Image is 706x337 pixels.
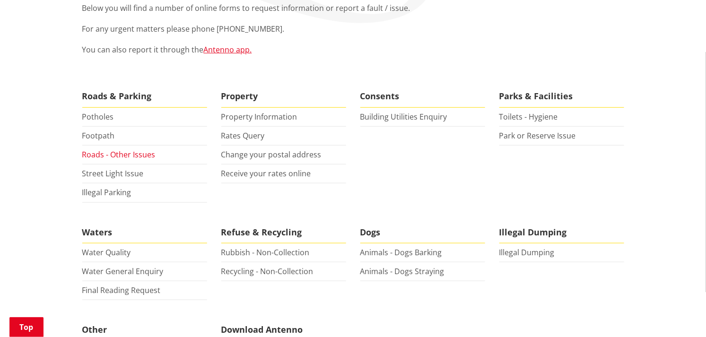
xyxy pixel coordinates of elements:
[82,86,207,107] span: Roads & Parking
[499,222,624,243] span: Illegal Dumping
[360,222,485,243] span: Dogs
[9,317,44,337] a: Top
[499,86,624,107] span: Parks & Facilities
[221,149,322,160] a: Change your postal address
[82,130,115,141] a: Footpath
[204,44,252,55] a: Antenno app.
[82,112,114,122] a: Potholes
[221,222,346,243] span: Refuse & Recycling
[499,247,555,258] a: Illegal Dumping
[82,247,131,258] a: Water Quality
[221,266,314,277] a: Recycling - Non-Collection
[82,168,144,179] a: Street Light Issue
[82,266,164,277] a: Water General Enquiry
[82,187,131,198] a: Illegal Parking
[82,2,624,14] p: Below you will find a number of online forms to request information or report a fault / issue.
[82,285,161,295] a: Final Reading Request
[221,86,346,107] span: Property
[360,247,442,258] a: Animals - Dogs Barking
[221,112,297,122] a: Property Information
[221,130,265,141] a: Rates Query
[360,86,485,107] span: Consents
[82,222,207,243] span: Waters
[499,130,576,141] a: Park or Reserve Issue
[662,297,697,331] iframe: Messenger Launcher
[499,112,558,122] a: Toilets - Hygiene
[221,168,311,179] a: Receive your rates online
[221,247,310,258] a: Rubbish - Non-Collection
[360,112,447,122] a: Building Utilities Enquiry
[360,266,445,277] a: Animals - Dogs Straying
[82,23,624,35] p: For any urgent matters please phone [PHONE_NUMBER].
[82,149,156,160] a: Roads - Other Issues
[82,44,624,55] p: You can also report it through the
